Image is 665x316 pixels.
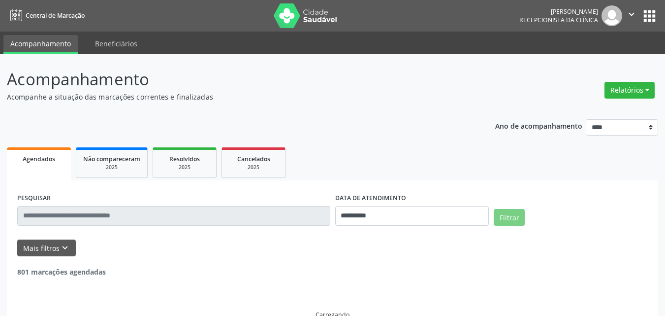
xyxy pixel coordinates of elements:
[495,119,582,132] p: Ano de acompanhamento
[160,164,209,171] div: 2025
[26,11,85,20] span: Central de Marcação
[519,16,598,24] span: Recepcionista da clínica
[7,67,463,92] p: Acompanhamento
[519,7,598,16] div: [PERSON_NAME]
[7,7,85,24] a: Central de Marcação
[83,155,140,163] span: Não compareceram
[237,155,270,163] span: Cancelados
[626,9,637,20] i: 
[602,5,622,26] img: img
[622,5,641,26] button: 
[169,155,200,163] span: Resolvidos
[17,267,106,277] strong: 801 marcações agendadas
[60,243,70,253] i: keyboard_arrow_down
[23,155,55,163] span: Agendados
[3,35,78,54] a: Acompanhamento
[335,191,406,206] label: DATA DE ATENDIMENTO
[229,164,278,171] div: 2025
[641,7,658,25] button: apps
[604,82,655,99] button: Relatórios
[88,35,144,52] a: Beneficiários
[17,240,76,257] button: Mais filtroskeyboard_arrow_down
[494,209,525,226] button: Filtrar
[83,164,140,171] div: 2025
[7,92,463,102] p: Acompanhe a situação das marcações correntes e finalizadas
[17,191,51,206] label: PESQUISAR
